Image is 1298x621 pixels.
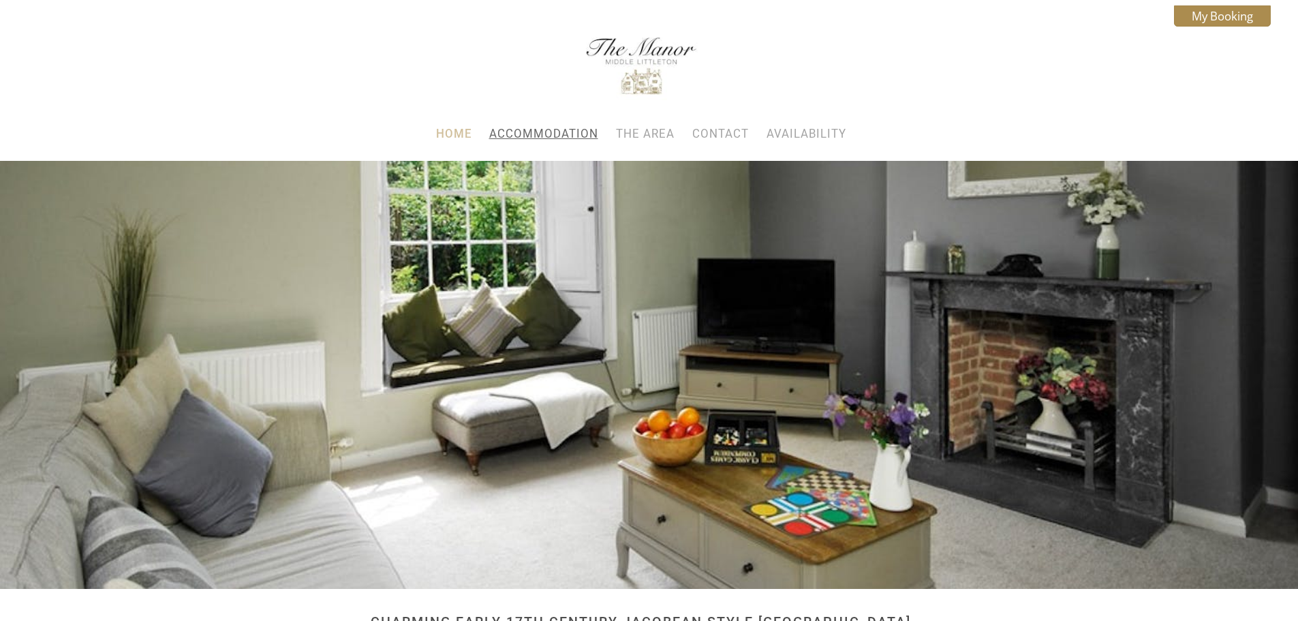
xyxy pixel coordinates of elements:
a: The Area [616,127,675,140]
a: Contact [692,127,749,140]
img: The Manor [556,32,726,100]
a: Availability [767,127,846,140]
a: My Booking [1174,5,1271,27]
a: Accommodation [489,127,598,140]
a: Home [436,127,472,140]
